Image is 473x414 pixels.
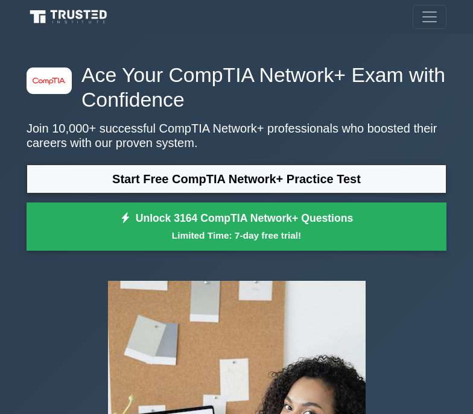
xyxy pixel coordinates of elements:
small: Limited Time: 7-day free trial! [42,228,431,242]
a: Unlock 3164 CompTIA Network+ QuestionsLimited Time: 7-day free trial! [27,202,446,251]
h1: Ace Your CompTIA Network+ Exam with Confidence [27,63,446,111]
a: Start Free CompTIA Network+ Practice Test [27,165,446,193]
p: Join 10,000+ successful CompTIA Network+ professionals who boosted their careers with our proven ... [27,121,446,150]
button: Toggle navigation [413,5,446,29]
